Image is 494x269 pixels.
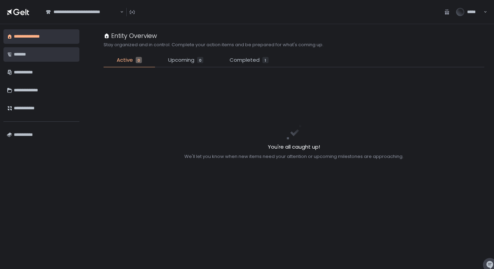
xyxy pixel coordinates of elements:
span: Upcoming [168,56,194,64]
div: Entity Overview [104,31,157,40]
span: Active [117,56,133,64]
div: We'll let you know when new items need your attention or upcoming milestones are approaching. [184,153,404,160]
h2: Stay organized and in control. Complete your action items and be prepared for what's coming up. [104,42,323,48]
h2: You're all caught up! [184,143,404,151]
div: Search for option [41,5,124,19]
div: 0 [197,57,203,63]
div: 1 [262,57,269,63]
span: Completed [230,56,260,64]
div: 0 [136,57,142,63]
